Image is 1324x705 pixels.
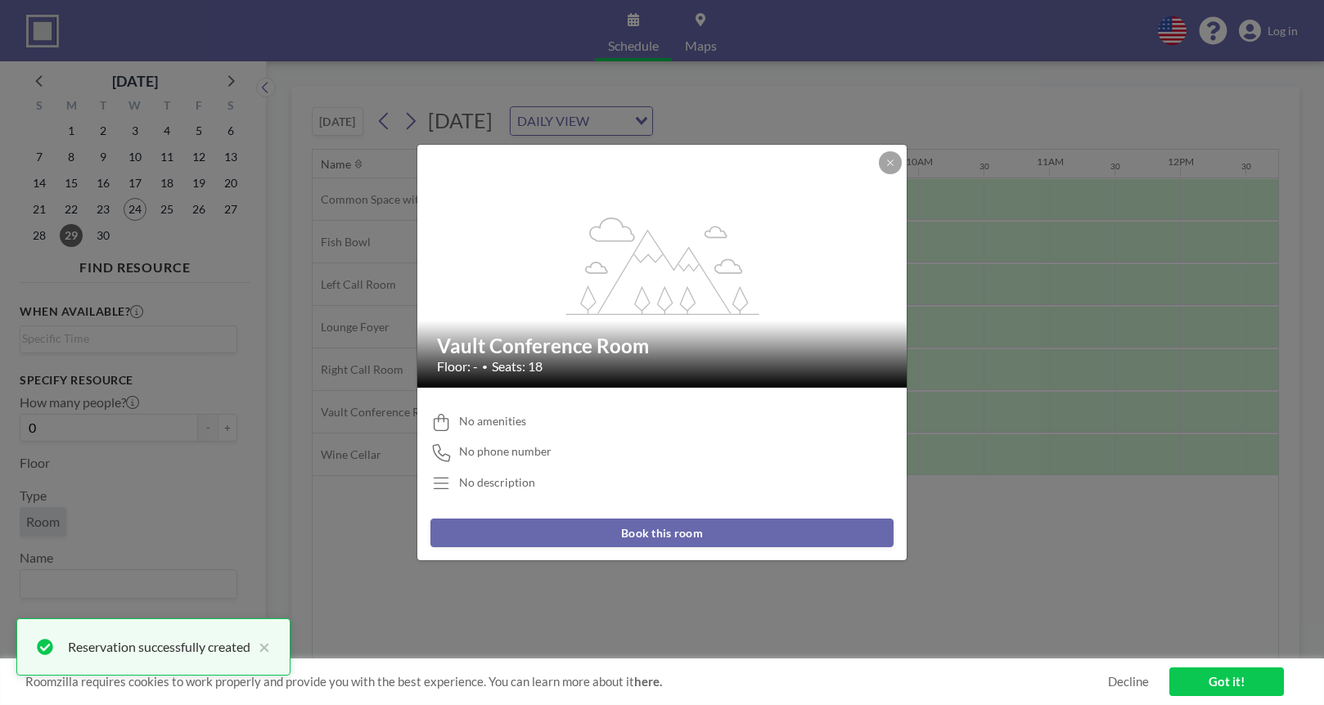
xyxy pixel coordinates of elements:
a: Decline [1108,674,1149,689]
a: Got it! [1169,667,1284,696]
h2: Vault Conference Room [437,334,889,358]
span: Roomzilla requires cookies to work properly and provide you with the best experience. You can lea... [25,674,1108,689]
a: here. [634,674,662,689]
span: No phone number [459,444,552,459]
span: • [482,361,488,373]
span: Floor: - [437,358,478,375]
span: No amenities [459,414,526,429]
g: flex-grow: 1.2; [566,216,759,314]
button: close [250,637,270,657]
button: Book this room [430,519,894,547]
div: Reservation successfully created [68,637,250,657]
span: Seats: 18 [492,358,543,375]
div: No description [459,475,535,490]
